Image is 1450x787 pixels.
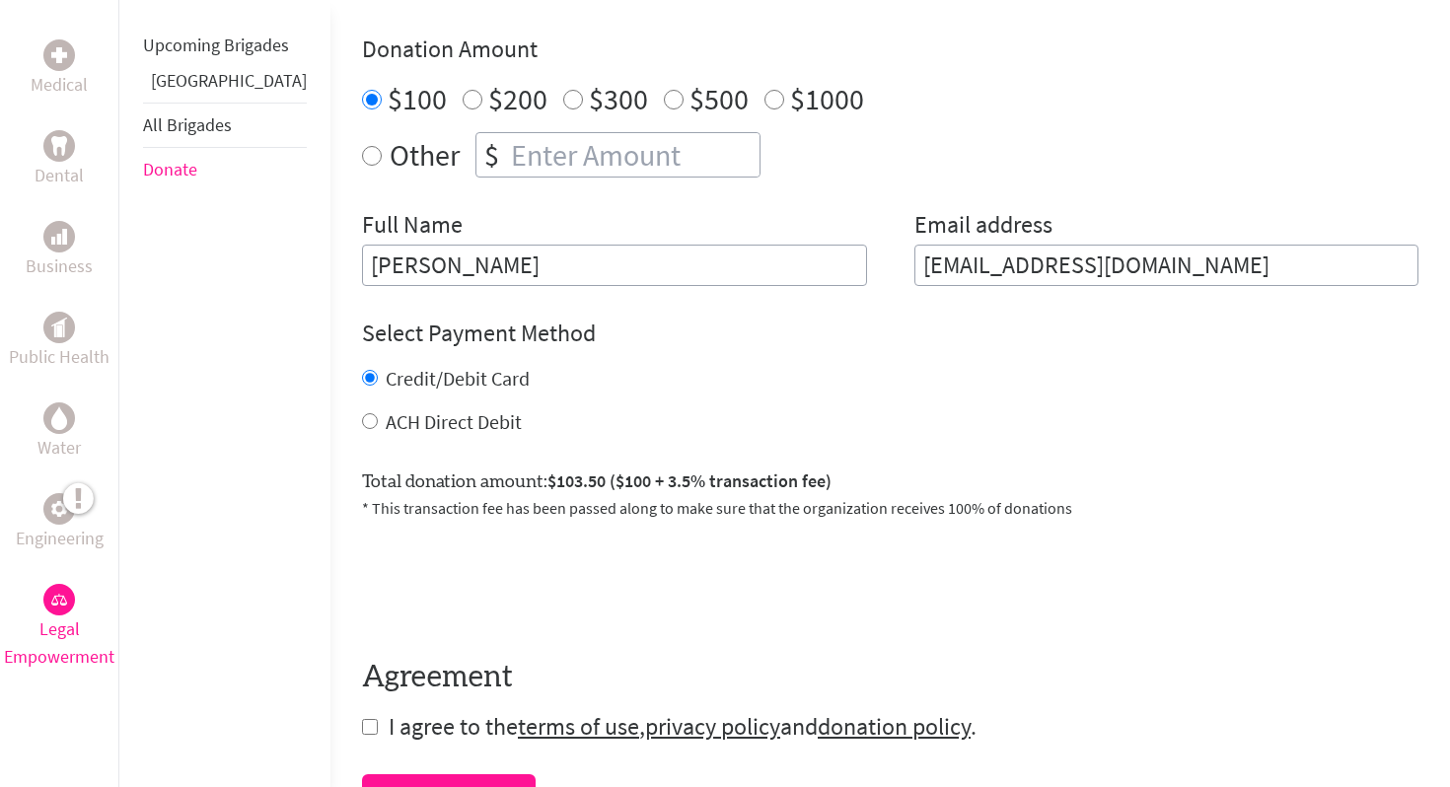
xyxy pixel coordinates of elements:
a: donation policy [818,711,971,742]
input: Enter Full Name [362,245,867,286]
a: terms of use [518,711,639,742]
a: MedicalMedical [31,39,88,99]
span: $103.50 ($100 + 3.5% transaction fee) [547,469,832,492]
a: [GEOGRAPHIC_DATA] [151,69,307,92]
div: Legal Empowerment [43,584,75,615]
label: $300 [589,80,648,117]
li: Donate [143,148,307,191]
a: Donate [143,158,197,180]
a: BusinessBusiness [26,221,93,280]
h4: Agreement [362,660,1418,695]
img: Engineering [51,501,67,517]
label: Email address [914,209,1052,245]
label: $100 [388,80,447,117]
p: Legal Empowerment [4,615,114,671]
a: WaterWater [37,402,81,462]
label: Total donation amount: [362,467,832,496]
iframe: reCAPTCHA [362,543,662,620]
div: Business [43,221,75,252]
img: Dental [51,136,67,155]
div: Engineering [43,493,75,525]
div: Medical [43,39,75,71]
img: Legal Empowerment [51,594,67,606]
input: Your Email [914,245,1419,286]
p: Public Health [9,343,109,371]
a: Legal EmpowermentLegal Empowerment [4,584,114,671]
div: Public Health [43,312,75,343]
a: DentalDental [35,130,84,189]
label: $200 [488,80,547,117]
li: Upcoming Brigades [143,24,307,67]
label: $500 [689,80,749,117]
input: Enter Amount [507,133,760,177]
a: All Brigades [143,113,232,136]
h4: Donation Amount [362,34,1418,65]
p: Water [37,434,81,462]
img: Medical [51,47,67,63]
p: Business [26,252,93,280]
a: privacy policy [645,711,780,742]
a: Public HealthPublic Health [9,312,109,371]
span: I agree to the , and . [389,711,977,742]
h4: Select Payment Method [362,318,1418,349]
div: Dental [43,130,75,162]
li: Greece [143,67,307,103]
label: Full Name [362,209,463,245]
img: Business [51,229,67,245]
img: Public Health [51,318,67,337]
label: Credit/Debit Card [386,366,530,391]
img: Water [51,406,67,429]
a: EngineeringEngineering [16,493,104,552]
label: $1000 [790,80,864,117]
p: * This transaction fee has been passed along to make sure that the organization receives 100% of ... [362,496,1418,520]
div: Water [43,402,75,434]
p: Medical [31,71,88,99]
label: Other [390,132,460,178]
div: $ [476,133,507,177]
p: Engineering [16,525,104,552]
p: Dental [35,162,84,189]
label: ACH Direct Debit [386,409,522,434]
a: Upcoming Brigades [143,34,289,56]
li: All Brigades [143,103,307,148]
